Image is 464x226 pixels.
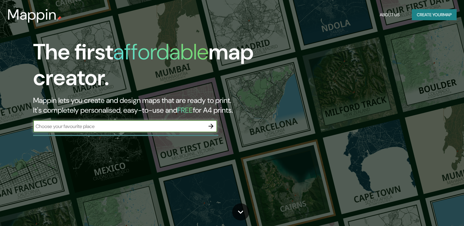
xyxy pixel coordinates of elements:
h3: Mappin [7,6,57,23]
img: mappin-pin [57,16,62,21]
h1: affordable [113,38,209,66]
button: Create yourmap [412,9,457,21]
iframe: Help widget launcher [409,202,457,219]
button: About Us [377,9,402,21]
h5: FREE [177,105,193,115]
input: Choose your favourite place [33,123,205,130]
h1: The first map creator. [33,39,265,96]
h2: Mappin lets you create and design maps that are ready to print. It's completely personalised, eas... [33,96,265,115]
